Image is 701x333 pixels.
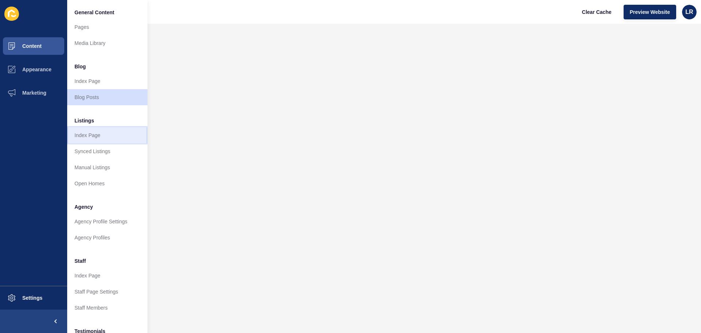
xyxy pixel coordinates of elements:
a: Blog Posts [67,89,148,105]
a: Manual Listings [67,159,148,175]
span: LR [685,8,693,16]
a: Staff Members [67,300,148,316]
span: Listings [74,117,94,124]
a: Index Page [67,268,148,284]
a: Agency Profiles [67,230,148,246]
button: Preview Website [624,5,676,19]
span: Staff [74,257,86,265]
span: Agency [74,203,93,211]
button: Clear Cache [576,5,618,19]
a: Staff Page Settings [67,284,148,300]
a: Media Library [67,35,148,51]
span: General Content [74,9,114,16]
span: Preview Website [630,8,670,16]
a: Synced Listings [67,143,148,159]
span: Clear Cache [582,8,612,16]
a: Index Page [67,73,148,89]
a: Open Homes [67,175,148,192]
a: Index Page [67,127,148,143]
a: Agency Profile Settings [67,213,148,230]
a: Pages [67,19,148,35]
span: Blog [74,63,86,70]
